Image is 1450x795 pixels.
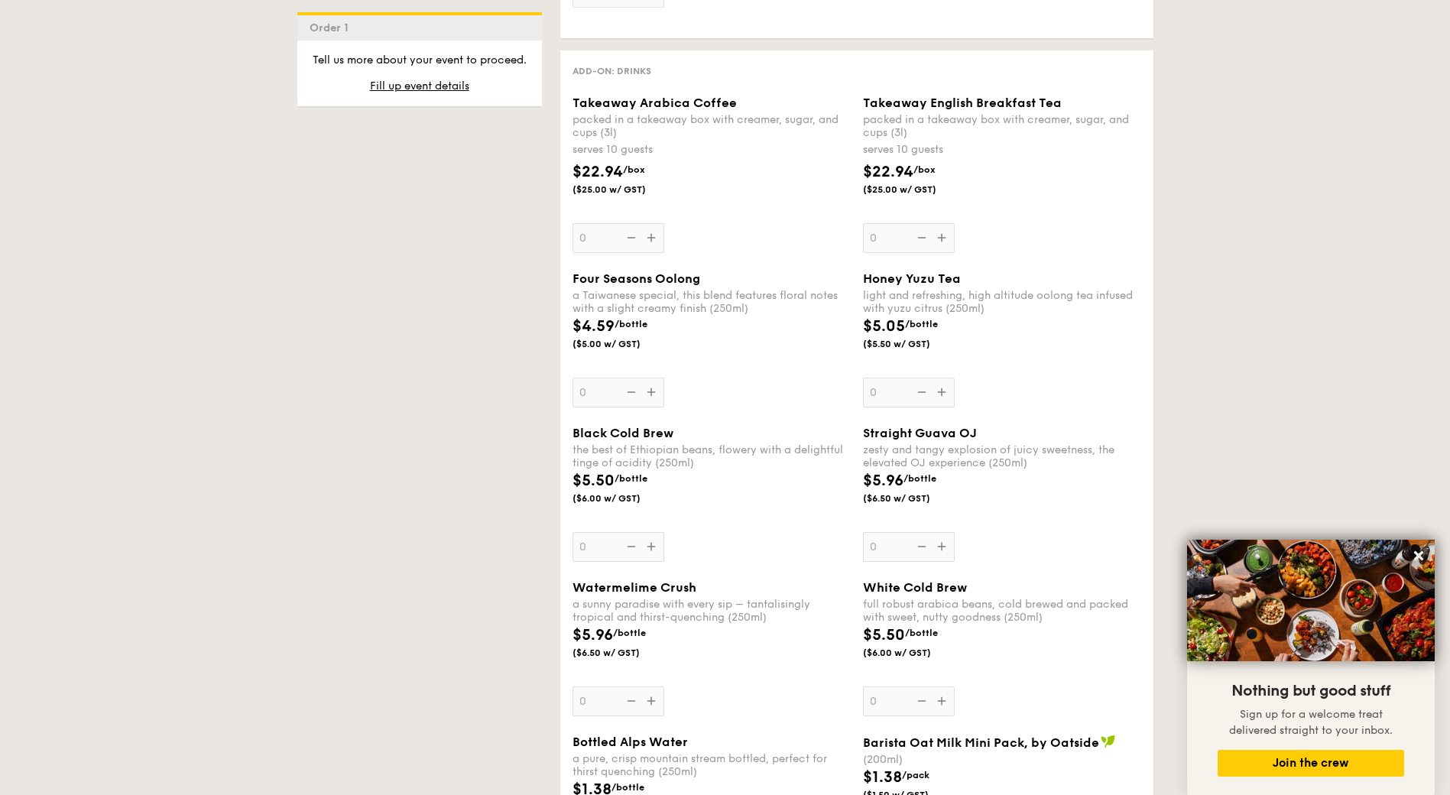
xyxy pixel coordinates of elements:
[573,426,673,440] span: Black Cold Brew
[623,164,645,175] span: /box
[615,473,647,484] span: /bottle
[863,472,903,490] span: $5.96
[573,271,700,286] span: Four Seasons Oolong
[573,142,851,157] div: serves 10 guests
[573,443,851,469] div: the best of Ethiopian beans, flowery with a delightful tinge of acidity (250ml)
[863,443,1141,469] div: zesty and tangy explosion of juicy sweetness, the elevated OJ experience (250ml)
[863,647,967,659] span: ($6.00 w/ GST)
[573,598,851,624] div: a sunny paradise with every sip – tantalisingly tropical and thirst-quenching (250ml)
[913,164,936,175] span: /box
[310,21,355,34] span: Order 1
[573,66,651,76] span: Add-on: Drinks
[573,96,737,110] span: Takeaway Arabica Coffee
[573,472,615,490] span: $5.50
[573,626,613,644] span: $5.96
[863,113,1141,139] div: packed in a takeaway box with creamer, sugar, and cups (3l)
[615,319,647,329] span: /bottle
[863,492,967,505] span: ($6.50 w/ GST)
[863,142,1141,157] div: serves 10 guests
[611,782,644,793] span: /bottle
[863,626,905,644] span: $5.50
[902,770,929,780] span: /pack
[573,317,615,336] span: $4.59
[863,163,913,181] span: $22.94
[1229,708,1393,737] span: Sign up for a welcome treat delivered straight to your inbox.
[863,317,905,336] span: $5.05
[613,628,646,638] span: /bottle
[863,753,1141,766] div: (200ml)
[573,289,851,315] div: a Taiwanese special, this blend features floral notes with a slight creamy finish (250ml)
[1231,682,1390,700] span: Nothing but good stuff
[863,338,967,350] span: ($5.50 w/ GST)
[573,752,851,778] div: a pure, crisp mountain stream bottled, perfect for thirst quenching (250ml)
[863,735,1099,750] span: Barista Oat Milk Mini Pack, by Oatside
[863,580,967,595] span: White Cold Brew
[573,183,676,196] span: ($25.00 w/ GST)
[863,598,1141,624] div: full robust arabica beans, cold brewed and packed with sweet, nutty goodness (250ml)
[905,628,938,638] span: /bottle
[573,735,688,749] span: Bottled Alps Water
[863,768,902,787] span: $1.38
[573,163,623,181] span: $22.94
[573,338,676,350] span: ($5.00 w/ GST)
[370,79,469,92] span: Fill up event details
[310,53,530,68] p: Tell us more about your event to proceed.
[573,492,676,505] span: ($6.00 w/ GST)
[573,647,676,659] span: ($6.50 w/ GST)
[863,289,1141,315] div: light and refreshing, high altitude oolong tea infused with yuzu citrus (250ml)
[1101,735,1116,748] img: icon-vegan.f8ff3823.svg
[1218,750,1404,777] button: Join the crew
[1406,544,1431,568] button: Close
[1187,540,1435,661] img: DSC07876-Edit02-Large.jpeg
[573,580,696,595] span: Watermelime Crush
[863,96,1062,110] span: Takeaway English Breakfast Tea
[903,473,936,484] span: /bottle
[863,271,961,286] span: Honey Yuzu Tea
[573,113,851,139] div: packed in a takeaway box with creamer, sugar, and cups (3l)
[863,183,967,196] span: ($25.00 w/ GST)
[863,426,977,440] span: Straight Guava OJ
[905,319,938,329] span: /bottle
